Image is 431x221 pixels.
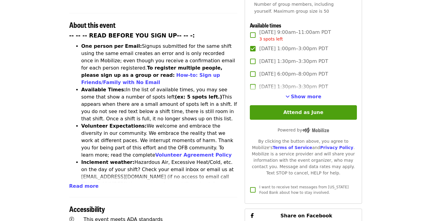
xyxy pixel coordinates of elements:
[259,45,328,52] span: [DATE] 1:00pm–3:00pm PDT
[250,138,357,176] div: By clicking the button above, you agree to Mobilize's and . Mobilize is a service provider and wi...
[81,159,238,195] li: Hazardous Air, Excessive Heat/Cold, etc. on the day of your shift? Check your email inbox or emai...
[259,185,348,195] span: I want to receive text messages from [US_STATE] Food Bank about how to stay involved.
[273,145,312,150] a: Terms of Service
[69,32,195,39] strong: -- -- -- READ BEFORE YOU SIGN UP-- -- -:
[81,86,238,122] li: In the list of available times, you may see some that show a number of spots left This appears wh...
[81,43,238,86] li: Signups submitted for the same shift using the same email creates an error and is only recorded o...
[291,94,322,99] span: Show more
[81,72,220,85] a: How-to: Sign up Friends/Family with No Email
[286,93,322,100] button: See more timeslots
[69,183,99,190] button: Read more
[259,37,283,41] span: 3 spots left
[69,203,105,214] span: Accessibility
[259,83,328,90] span: [DATE] 1:30pm–3:30pm PDT
[259,29,331,42] span: [DATE] 9:00am–11:00am PDT
[81,43,142,49] strong: One person per Email:
[81,122,238,159] li: We welcome and embrace the diversity in our community. We embrace the reality that we work at dif...
[254,2,334,14] span: Number of group members, including yourself. Maximum group size is 50
[259,70,328,78] span: [DATE] 6:00pm–8:00pm PDT
[81,87,126,93] strong: Available Times:
[69,19,116,30] span: About this event
[302,128,329,133] img: Powered by Mobilize
[81,65,223,78] strong: To register multiple people, please sign up as a group or read:
[320,145,353,150] a: Privacy Policy
[250,105,357,120] button: Attend as June
[81,123,147,129] strong: Volunteer Expectations:
[250,21,281,29] span: Available times
[175,94,222,100] strong: (ex: 5 spots left.)
[280,213,332,219] span: Share on Facebook
[259,58,328,65] span: [DATE] 1:30pm–3:30pm PDT
[155,152,232,158] a: Volunteer Agreement Policy
[81,159,135,165] strong: Inclement weather:
[278,128,329,132] span: Powered by
[69,183,99,189] span: Read more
